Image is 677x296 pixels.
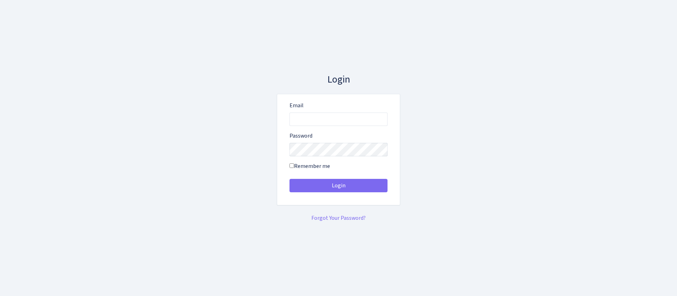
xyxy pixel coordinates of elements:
[277,74,400,86] h3: Login
[289,162,330,170] label: Remember me
[289,179,388,192] button: Login
[311,214,366,222] a: Forgot Your Password?
[289,163,294,168] input: Remember me
[289,101,304,110] label: Email
[289,132,312,140] label: Password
